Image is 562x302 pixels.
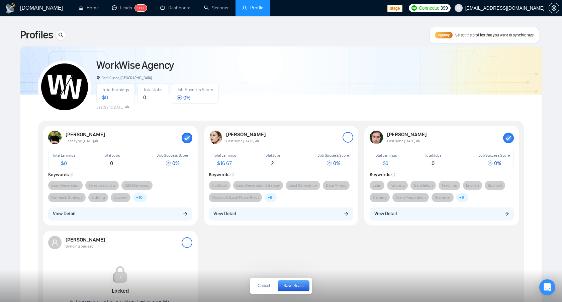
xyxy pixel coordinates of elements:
span: Sales Lead Lists [88,182,116,189]
span: Teaching [442,182,457,189]
span: $ 0 [61,160,67,166]
span: 0 % [166,160,179,166]
span: English [466,182,479,189]
span: View Detail [53,210,75,217]
strong: Keywords [48,172,74,177]
span: info-circle [230,173,234,176]
span: $ 0 [383,160,388,166]
a: WorkWise Agency [96,59,174,72]
img: USER [370,131,383,144]
span: 0 [110,160,113,166]
img: logo [5,3,16,14]
img: upwork-logo.png [411,5,417,11]
strong: [PERSON_NAME] [66,237,106,243]
span: Select the profiles that you want to synchronize [455,32,534,38]
span: setting [549,5,559,11]
span: HubSpot [212,182,227,189]
strong: Keywords [370,172,395,177]
span: Grammar [435,194,451,201]
span: user [52,239,58,246]
span: Profile [250,5,263,11]
span: info-circle [70,173,73,176]
span: Job Success Score [177,87,213,93]
img: Locked [111,265,129,284]
a: messageLeads99+ [112,5,147,11]
strong: Keywords [209,172,234,177]
span: info-circle [391,173,395,176]
a: searchScanner [204,5,229,11]
span: Syncing paused [66,244,94,249]
span: Profiles [20,27,53,43]
span: Last Sync [DATE] [96,105,129,110]
span: 0 [143,94,146,101]
span: Total Jobs [103,153,120,158]
span: 0 % [326,160,340,166]
span: B2B Marketing [124,182,150,189]
span: Save Seats [283,284,303,288]
span: Job Success Score [479,153,510,158]
button: Save Seats [278,280,309,291]
strong: [PERSON_NAME] [226,131,267,138]
span: Lead Generation [51,182,80,189]
span: + 10 [136,194,143,201]
span: View Detail [374,210,397,217]
span: user [456,6,461,10]
span: arrow-right [504,211,509,216]
button: Cancel [253,281,275,291]
button: setting [549,3,559,13]
span: Total Jobs [143,87,163,93]
strong: [PERSON_NAME] [66,131,106,138]
span: Total Earnings [213,153,236,158]
span: Outreach Strategy [51,194,83,201]
span: Microsoft Excel PowerPivot [212,194,259,201]
div: Open Intercom Messenger [539,279,555,295]
span: Total Earnings [53,153,76,158]
span: Total Jobs [264,153,281,158]
span: Job Success Score [318,153,349,158]
span: Job Success Score [157,153,188,158]
span: Connects: [419,4,439,12]
span: Last sync [DATE] [387,139,420,143]
span: Agency [438,33,449,37]
span: Training [373,194,387,201]
span: 0 [432,160,435,166]
span: Last sync [DATE] [226,139,259,143]
span: 0 % [177,95,190,101]
a: dashboardDashboard [160,5,191,11]
span: Lead Generation [289,182,317,189]
span: Data Mining [326,182,347,189]
a: setting [549,5,559,11]
span: Lead Generation Strategy [236,182,280,189]
span: user [242,5,247,10]
span: Tutoring [390,182,405,189]
span: search [56,32,66,38]
span: Last sync [DATE] [66,139,99,143]
strong: [PERSON_NAME] [387,131,428,138]
img: USER [209,131,222,144]
button: View Detailarrow-right [370,207,514,220]
span: Parit Cuaca, [GEOGRAPHIC_DATA] [96,75,152,80]
span: Bidding [91,194,105,201]
a: homeHome [79,5,99,11]
span: stage [387,5,402,12]
span: Exam Preparation [395,194,426,201]
span: arrow-right [344,211,349,216]
span: arrow-right [183,211,188,216]
button: search [56,30,66,40]
span: 2 [271,160,274,166]
span: Total Jobs [425,153,442,158]
span: 0 % [487,160,501,166]
img: USER [48,131,62,144]
span: + 8 [268,194,272,201]
span: environment [96,76,100,80]
span: $ 0 [102,94,108,101]
button: View Detailarrow-right [48,207,193,220]
span: 399 [440,4,448,12]
img: WorkWise Agency [41,63,88,110]
span: View Detail [213,210,236,217]
span: Total Earnings [102,87,129,93]
span: $ 16.67 [217,160,232,166]
sup: 99+ [135,5,147,11]
span: Cancel [258,284,270,288]
span: Translation [413,182,433,189]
